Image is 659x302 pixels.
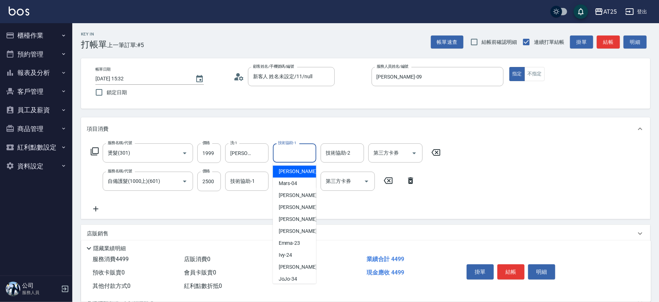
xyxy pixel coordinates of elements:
[87,125,108,133] p: 項目消費
[482,38,517,46] span: 結帳前確認明細
[6,282,20,296] img: Person
[95,67,111,72] label: 帳單日期
[3,45,69,64] button: 預約管理
[592,4,620,19] button: AT25
[3,119,69,138] button: 商品管理
[22,282,59,289] h5: 公司
[108,168,132,174] label: 服務名稱/代號
[367,256,404,263] span: 業績合計 4499
[95,73,188,85] input: YYYY/MM/DD hh:mm
[3,138,69,157] button: 紅利點數設定
[279,215,324,223] span: [PERSON_NAME] -09
[93,256,129,263] span: 服務消費 4499
[408,147,420,159] button: Open
[202,140,210,146] label: 價格
[367,269,404,276] span: 現金應收 4499
[108,140,132,146] label: 服務名稱/代號
[534,38,564,46] span: 連續打單結帳
[3,26,69,45] button: 櫃檯作業
[81,39,107,50] h3: 打帳單
[279,168,324,175] span: [PERSON_NAME] -02
[230,140,237,146] label: 洗-1
[184,269,216,276] span: 會員卡販賣 0
[81,117,650,140] div: 項目消費
[81,225,650,242] div: 店販銷售
[191,70,208,88] button: Choose date, selected date is 2025-09-11
[179,147,191,159] button: Open
[3,157,69,176] button: 資料設定
[279,275,298,283] span: JoJo -34
[624,35,647,49] button: 明細
[622,5,650,18] button: 登出
[525,67,545,81] button: 不指定
[87,230,108,238] p: 店販銷售
[597,35,620,49] button: 結帳
[528,264,555,280] button: 明細
[279,251,292,259] span: Ivy -24
[184,282,222,289] span: 紅利點數折抵 0
[570,35,593,49] button: 掛單
[179,176,191,187] button: Open
[279,180,298,187] span: Mars -04
[467,264,494,280] button: 掛單
[279,239,300,247] span: Emma -23
[81,32,107,37] h2: Key In
[3,82,69,101] button: 客戶管理
[93,269,125,276] span: 預收卡販賣 0
[107,41,144,50] span: 上一筆訂單:#5
[278,140,296,146] label: 技術協助-1
[361,176,372,187] button: Open
[22,289,59,296] p: 服務人員
[93,282,130,289] span: 其他付款方式 0
[184,256,210,263] span: 店販消費 0
[3,101,69,119] button: 員工及薪資
[279,192,324,199] span: [PERSON_NAME] -07
[279,227,324,235] span: [PERSON_NAME] -14
[279,204,324,211] span: [PERSON_NAME] -08
[202,168,210,174] label: 價格
[497,264,525,280] button: 結帳
[574,4,588,19] button: save
[3,63,69,82] button: 報表及分析
[253,64,294,69] label: 顧客姓名/手機號碼/編號
[107,89,127,96] span: 鎖定日期
[377,64,408,69] label: 服務人員姓名/編號
[509,67,525,81] button: 指定
[93,245,126,252] p: 隱藏業績明細
[431,35,463,49] button: 帳單速查
[9,7,29,16] img: Logo
[603,7,617,16] div: AT25
[279,263,324,271] span: [PERSON_NAME] -25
